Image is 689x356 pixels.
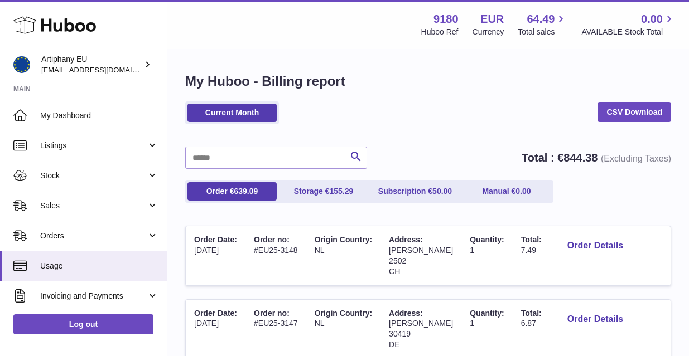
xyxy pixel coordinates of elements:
span: Stock [40,170,147,181]
span: 155.29 [329,187,353,196]
a: Manual €0.00 [462,182,551,201]
span: Total: [521,309,542,318]
strong: EUR [480,12,504,27]
span: DE [389,340,399,349]
a: CSV Download [598,102,671,122]
span: 7.49 [521,246,536,255]
span: [EMAIL_ADDRESS][DOMAIN_NAME] [41,65,164,74]
span: Listings [40,140,147,151]
span: Order no: [254,309,290,318]
span: 639.09 [234,187,258,196]
a: Log out [13,314,153,334]
span: 2502 [389,256,406,265]
span: Address: [389,235,423,244]
span: Order Date: [194,235,237,244]
span: 30419 [389,329,411,338]
strong: 9180 [433,12,459,27]
span: Quantity: [470,309,504,318]
h1: My Huboo - Billing report [185,72,671,90]
div: Artiphany EU [41,54,142,75]
img: artiphany@artiphany.eu [13,56,30,73]
span: 0.00 [641,12,663,27]
span: Invoicing and Payments [40,291,147,301]
td: 1 [461,226,512,285]
a: Storage €155.29 [279,182,368,201]
span: Order no: [254,235,290,244]
button: Order Details [558,308,632,331]
span: Usage [40,261,158,271]
span: Sales [40,201,147,211]
span: Total: [521,235,542,244]
span: Quantity: [470,235,504,244]
strong: Total : € [522,152,671,164]
td: #EU25-3148 [245,226,306,285]
span: Origin Country: [315,309,372,318]
span: 64.49 [527,12,555,27]
span: Address: [389,309,423,318]
div: Currency [473,27,504,37]
a: 0.00 AVAILABLE Stock Total [581,12,676,37]
a: Current Month [187,104,277,122]
span: [PERSON_NAME] [389,319,453,328]
div: Huboo Ref [421,27,459,37]
button: Order Details [558,235,632,257]
span: 6.87 [521,319,536,328]
td: [DATE] [186,226,245,285]
a: Order €639.09 [187,182,277,201]
span: Origin Country: [315,235,372,244]
span: CH [389,267,400,276]
td: NL [306,226,380,285]
span: Order Date: [194,309,237,318]
span: [PERSON_NAME] [389,246,453,255]
span: (Excluding Taxes) [601,154,671,163]
a: Subscription €50.00 [370,182,460,201]
span: 0.00 [515,187,531,196]
span: My Dashboard [40,110,158,121]
span: Total sales [518,27,567,37]
a: 64.49 Total sales [518,12,567,37]
span: Orders [40,231,147,241]
span: 844.38 [563,152,598,164]
span: AVAILABLE Stock Total [581,27,676,37]
span: 50.00 [432,187,452,196]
